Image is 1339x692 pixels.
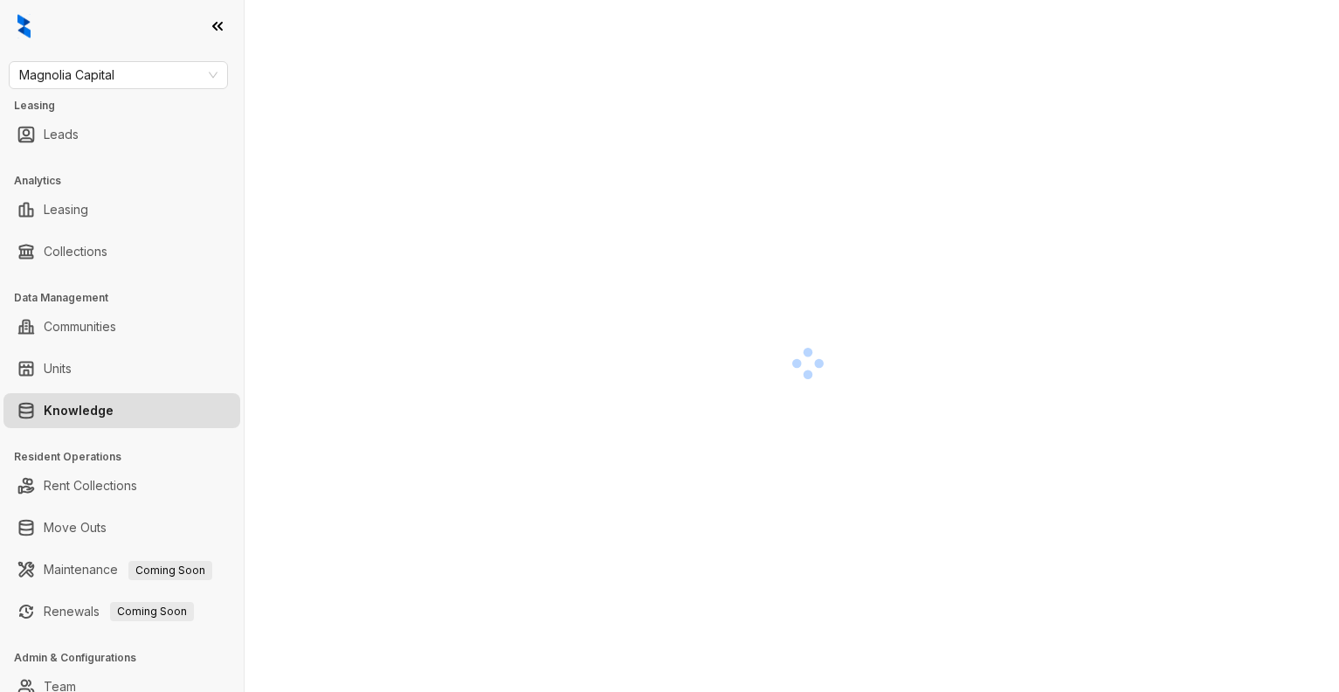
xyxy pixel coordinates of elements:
[44,393,114,428] a: Knowledge
[3,117,240,152] li: Leads
[44,234,107,269] a: Collections
[14,290,244,306] h3: Data Management
[44,510,107,545] a: Move Outs
[14,650,244,666] h3: Admin & Configurations
[3,594,240,629] li: Renewals
[44,117,79,152] a: Leads
[110,602,194,621] span: Coming Soon
[3,393,240,428] li: Knowledge
[44,309,116,344] a: Communities
[3,552,240,587] li: Maintenance
[128,561,212,580] span: Coming Soon
[3,510,240,545] li: Move Outs
[14,98,244,114] h3: Leasing
[19,62,217,88] span: Magnolia Capital
[3,192,240,227] li: Leasing
[3,309,240,344] li: Communities
[14,173,244,189] h3: Analytics
[44,192,88,227] a: Leasing
[3,468,240,503] li: Rent Collections
[14,449,244,465] h3: Resident Operations
[17,14,31,38] img: logo
[44,468,137,503] a: Rent Collections
[44,351,72,386] a: Units
[3,234,240,269] li: Collections
[3,351,240,386] li: Units
[44,594,194,629] a: RenewalsComing Soon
